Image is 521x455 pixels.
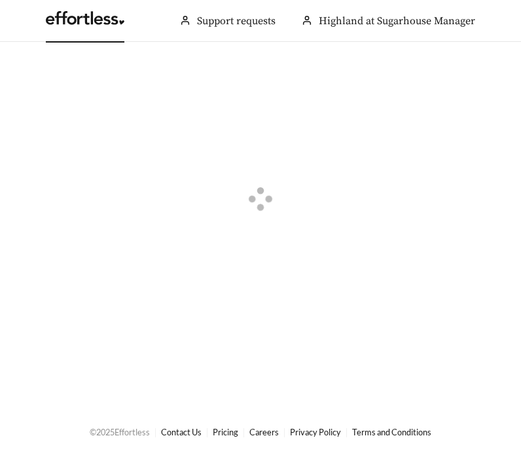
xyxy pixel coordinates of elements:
[161,427,202,437] a: Contact Us
[352,427,431,437] a: Terms and Conditions
[213,427,238,437] a: Pricing
[90,427,150,437] span: © 2025 Effortless
[197,14,276,27] a: Support requests
[290,427,341,437] a: Privacy Policy
[319,14,475,27] span: Highland at Sugarhouse Manager
[249,427,279,437] a: Careers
